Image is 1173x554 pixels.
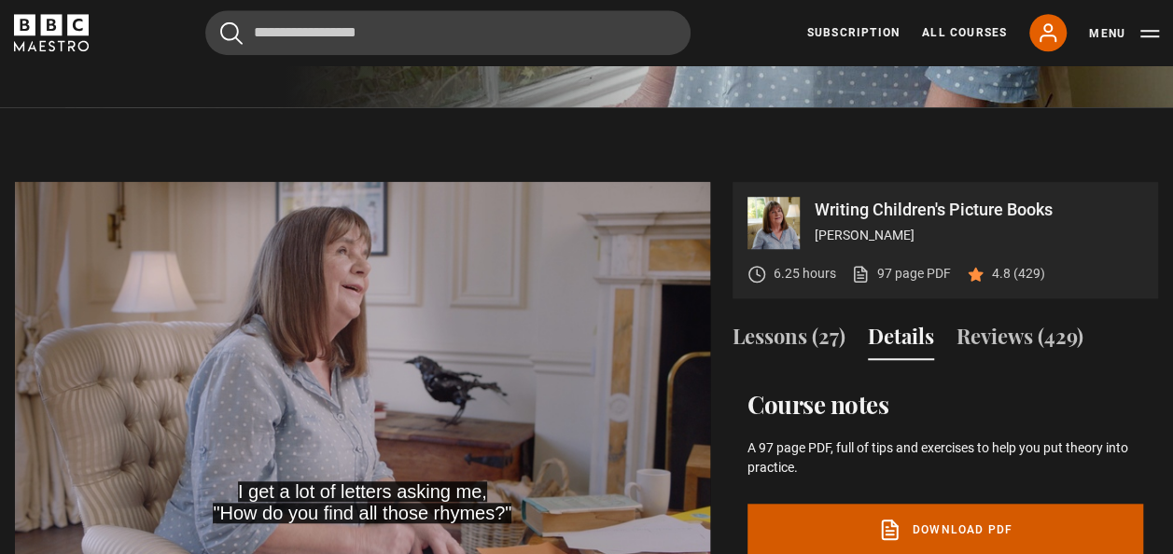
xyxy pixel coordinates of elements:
[733,321,845,360] button: Lessons (27)
[747,438,1143,478] p: A 97 page PDF, full of tips and exercises to help you put theory into practice.
[868,321,934,360] button: Details
[815,226,1143,245] p: [PERSON_NAME]
[807,24,900,41] a: Subscription
[747,390,1143,420] h2: Course notes
[205,10,691,55] input: Search
[992,264,1045,284] p: 4.8 (429)
[220,21,243,45] button: Submit the search query
[815,201,1143,218] p: Writing Children's Picture Books
[1089,24,1159,43] button: Toggle navigation
[922,24,1007,41] a: All Courses
[957,321,1083,360] button: Reviews (429)
[774,264,836,284] p: 6.25 hours
[14,14,89,51] svg: BBC Maestro
[851,264,951,284] a: 97 page PDF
